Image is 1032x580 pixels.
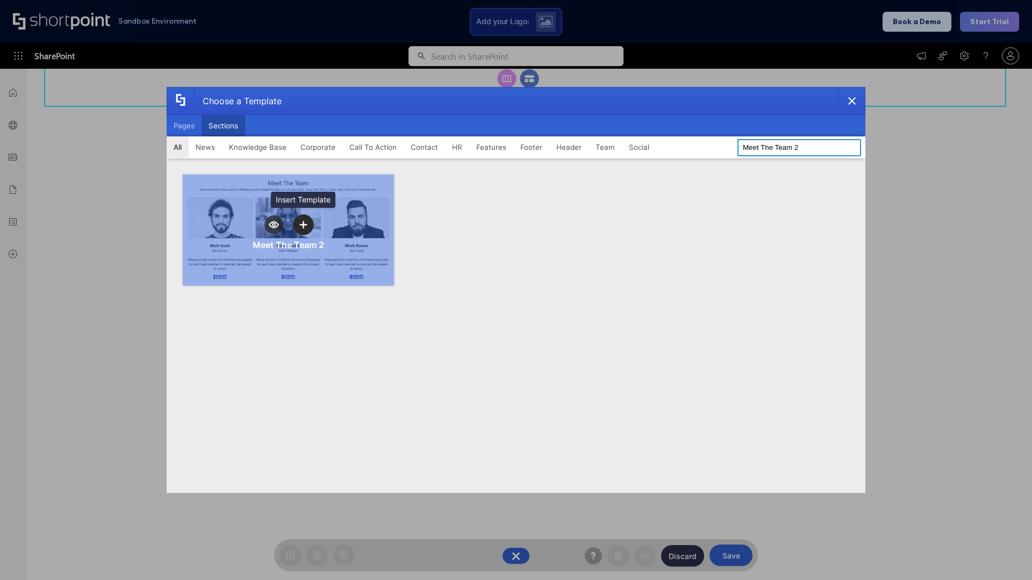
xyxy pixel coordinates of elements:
[202,115,245,136] button: Sections
[978,528,1032,580] iframe: Chat Widget
[404,136,445,158] button: Contact
[513,136,549,158] button: Footer
[445,136,469,158] button: HR
[342,136,404,158] button: Call To Action
[189,136,222,158] button: News
[167,115,202,136] button: Pages
[469,136,513,158] button: Features
[253,240,324,250] div: Meet The Team 2
[194,88,282,114] div: Choose a Template
[737,139,861,156] input: Search
[549,136,589,158] button: Header
[167,87,865,493] div: template selector
[222,136,293,158] button: Knowledge Base
[293,136,342,158] button: Corporate
[167,136,189,158] button: All
[622,136,656,158] button: Social
[589,136,622,158] button: Team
